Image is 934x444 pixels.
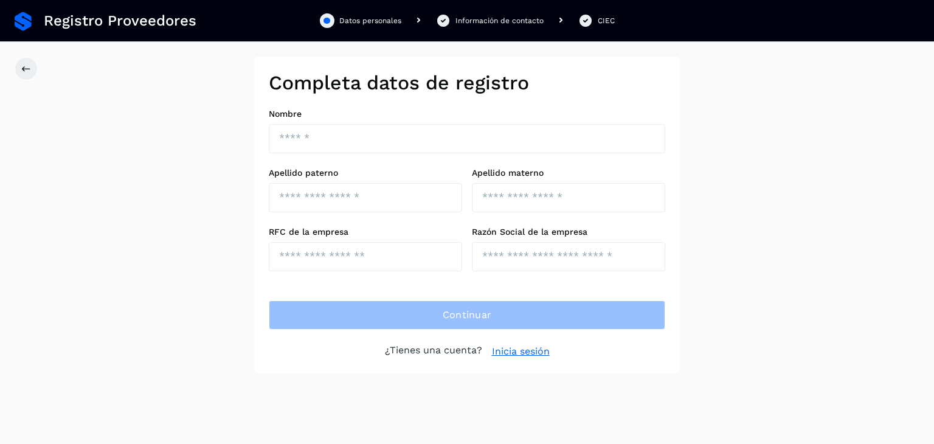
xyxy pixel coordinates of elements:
div: CIEC [598,15,615,26]
label: Apellido paterno [269,168,462,178]
span: Continuar [443,308,492,322]
p: ¿Tienes una cuenta? [385,344,482,359]
div: Información de contacto [455,15,544,26]
h2: Completa datos de registro [269,71,665,94]
button: Continuar [269,300,665,330]
label: Razón Social de la empresa [472,227,665,237]
div: Datos personales [339,15,401,26]
span: Registro Proveedores [44,12,196,30]
label: Nombre [269,109,665,119]
label: RFC de la empresa [269,227,462,237]
a: Inicia sesión [492,344,550,359]
label: Apellido materno [472,168,665,178]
